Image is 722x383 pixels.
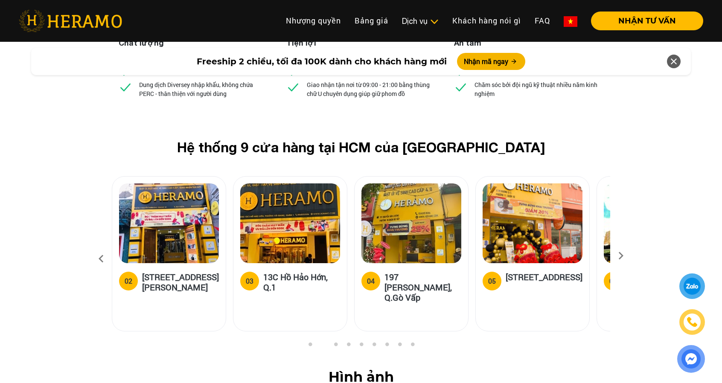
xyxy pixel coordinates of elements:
[139,80,268,98] p: Dung dịch Diversey nhập khẩu, không chứa PERC - thân thiện với người dùng
[457,53,525,70] button: Nhận mã ngay
[382,342,391,351] button: 7
[584,17,703,25] a: NHẬN TƯ VẤN
[318,342,327,351] button: 2
[681,310,704,334] a: phone-icon
[19,10,122,32] img: heramo-logo.png
[395,342,404,351] button: 8
[125,139,597,155] h2: Hệ thống 9 cửa hàng tại HCM của [GEOGRAPHIC_DATA]
[197,55,447,68] span: Freeship 2 chiều, tối đa 100K dành cho khách hàng mới
[246,276,253,286] div: 03
[307,80,436,98] p: Giao nhận tận nơi từ 09:00 - 21:00 bằng thùng chữ U chuyên dụng giúp giữ phom đồ
[119,183,219,263] img: heramo-18a-71-nguyen-thi-minh-khai-quan-1
[367,276,375,286] div: 04
[240,183,340,263] img: heramo-13c-ho-hao-hon-quan-1
[445,12,528,30] a: Khách hàng nói gì
[306,342,314,351] button: 1
[331,342,340,351] button: 3
[142,272,219,292] h5: [STREET_ADDRESS][PERSON_NAME]
[609,276,617,286] div: 06
[263,272,340,292] h5: 13C Hồ Hảo Hớn, Q.1
[591,12,703,30] button: NHẬN TƯ VẤN
[430,17,439,26] img: subToggleIcon
[357,342,365,351] button: 5
[454,80,468,94] img: checked.svg
[475,80,603,98] p: Chăm sóc bởi đội ngũ kỹ thuật nhiều năm kinh nghiệm
[488,276,496,286] div: 05
[344,342,352,351] button: 4
[119,80,132,94] img: checked.svg
[483,183,582,263] img: heramo-179b-duong-3-thang-2-phuong-11-quan-10
[604,183,704,263] img: heramo-314-le-van-viet-phuong-tang-nhon-phu-b-quan-9
[361,183,461,263] img: heramo-197-nguyen-van-luong
[384,272,461,302] h5: 197 [PERSON_NAME], Q.Gò Vấp
[348,12,395,30] a: Bảng giá
[370,342,378,351] button: 6
[687,317,697,327] img: phone-icon
[279,12,348,30] a: Nhượng quyền
[528,12,557,30] a: FAQ
[125,276,132,286] div: 02
[408,342,416,351] button: 9
[402,15,439,27] div: Dịch vụ
[286,80,300,94] img: checked.svg
[506,272,582,289] h5: [STREET_ADDRESS]
[564,16,577,27] img: vn-flag.png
